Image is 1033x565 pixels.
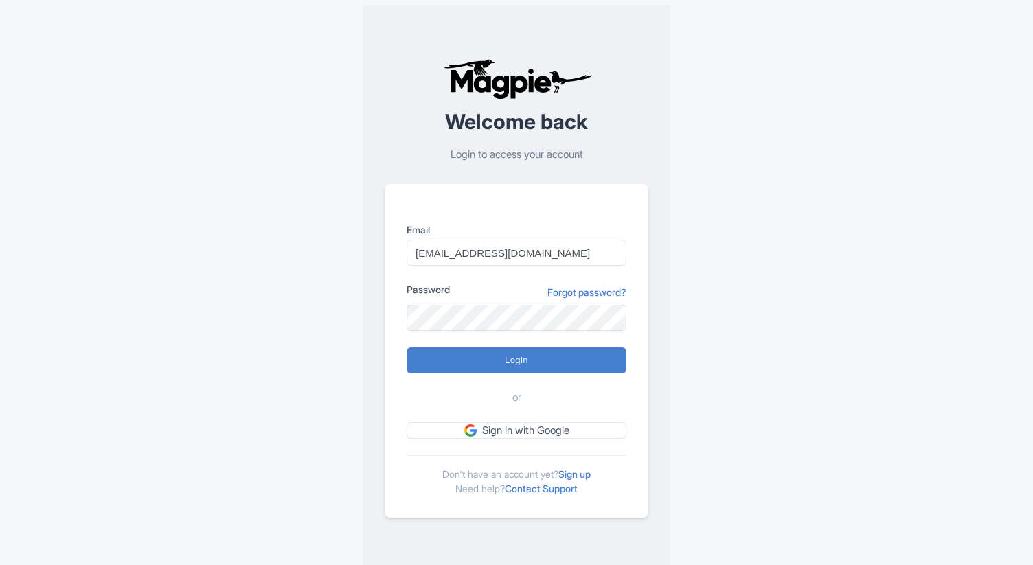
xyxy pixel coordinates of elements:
[385,111,648,133] h2: Welcome back
[440,58,594,100] img: logo-ab69f6fb50320c5b225c76a69d11143b.png
[407,222,626,237] label: Email
[547,285,626,299] a: Forgot password?
[407,282,450,297] label: Password
[407,455,626,496] div: Don't have an account yet? Need help?
[385,147,648,163] p: Login to access your account
[407,347,626,373] input: Login
[512,390,521,406] span: or
[407,422,626,439] a: Sign in with Google
[464,424,477,437] img: google.svg
[558,468,591,480] a: Sign up
[407,240,626,266] input: you@example.com
[505,483,578,494] a: Contact Support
